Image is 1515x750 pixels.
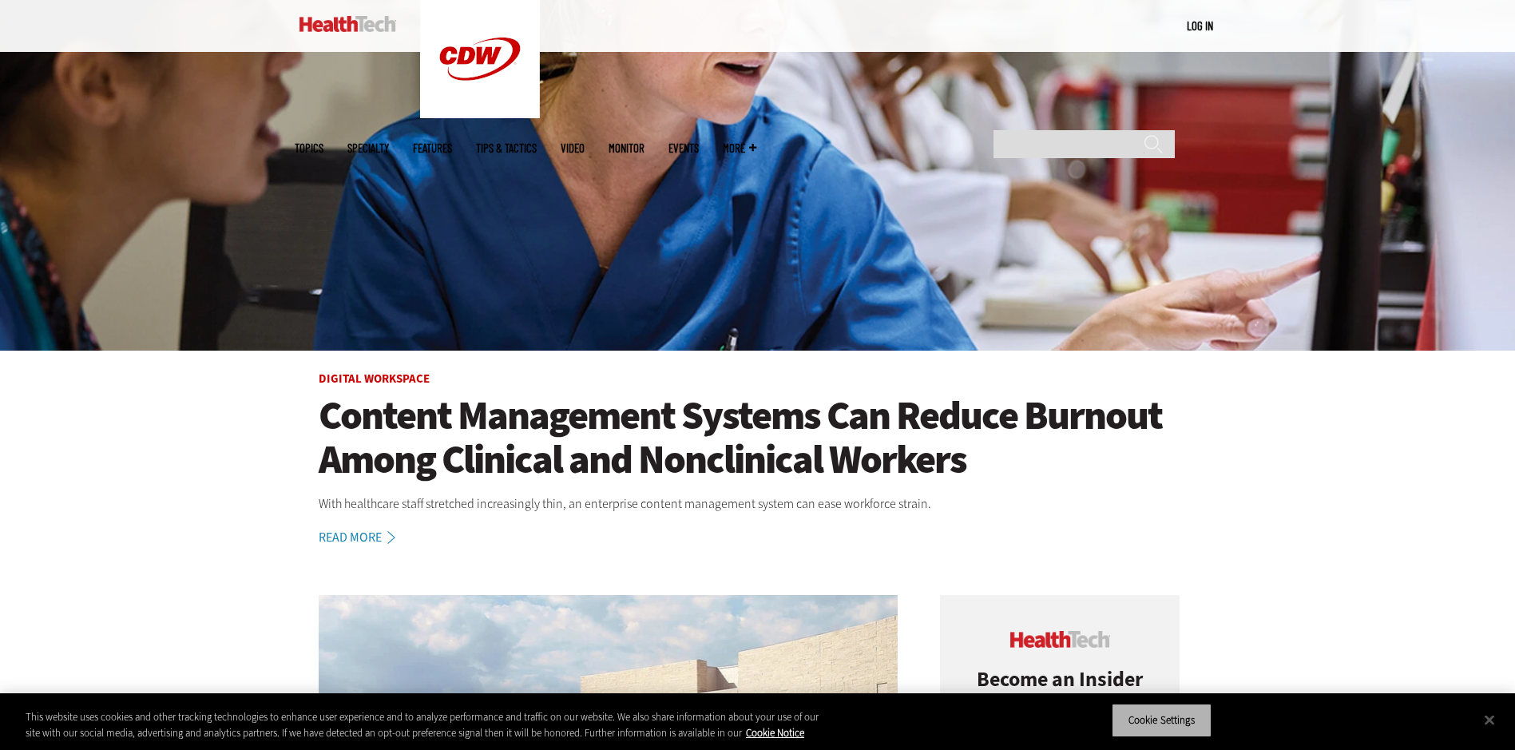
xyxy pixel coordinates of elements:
span: Specialty [347,142,389,154]
div: This website uses cookies and other tracking technologies to enhance user experience and to analy... [26,709,833,740]
p: With healthcare staff stretched increasingly thin, an enterprise content management system can ea... [319,494,1197,514]
a: Events [668,142,699,154]
button: Cookie Settings [1112,704,1212,737]
a: Log in [1187,18,1213,33]
a: Video [561,142,585,154]
img: cdw insider logo [1010,631,1110,648]
span: More [723,142,756,154]
img: Home [299,16,396,32]
span: Topics [295,142,323,154]
a: Digital Workspace [319,371,430,387]
a: CDW [420,105,540,122]
button: Close [1472,702,1507,737]
a: Features [413,142,452,154]
span: Become an Insider [977,665,1143,692]
a: Content Management Systems Can Reduce Burnout Among Clinical and Nonclinical Workers [319,394,1197,482]
a: Tips & Tactics [476,142,537,154]
div: User menu [1187,18,1213,34]
a: MonITor [609,142,644,154]
a: Read More [319,531,413,544]
a: More information about your privacy [746,726,804,740]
